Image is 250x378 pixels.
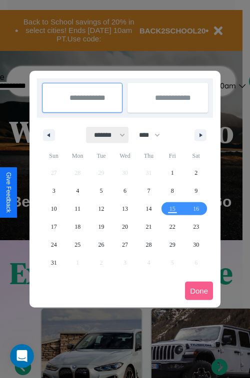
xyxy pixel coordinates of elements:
[145,218,151,236] span: 21
[160,236,184,254] button: 29
[137,236,160,254] button: 28
[171,182,174,200] span: 8
[113,200,136,218] button: 13
[52,182,55,200] span: 3
[42,182,65,200] button: 3
[169,200,175,218] span: 15
[74,200,80,218] span: 11
[76,182,79,200] span: 4
[193,200,199,218] span: 16
[5,172,12,213] div: Give Feedback
[51,236,57,254] span: 24
[42,254,65,272] button: 31
[137,200,160,218] button: 14
[169,236,175,254] span: 29
[137,218,160,236] button: 21
[74,236,80,254] span: 25
[147,182,150,200] span: 7
[89,148,113,164] span: Tue
[184,236,208,254] button: 30
[160,148,184,164] span: Fri
[42,148,65,164] span: Sun
[145,236,151,254] span: 28
[137,182,160,200] button: 7
[89,218,113,236] button: 19
[194,164,197,182] span: 2
[160,200,184,218] button: 15
[98,200,104,218] span: 12
[98,236,104,254] span: 26
[184,164,208,182] button: 2
[89,236,113,254] button: 26
[42,236,65,254] button: 24
[113,148,136,164] span: Wed
[122,200,128,218] span: 13
[100,182,103,200] span: 5
[160,182,184,200] button: 8
[65,218,89,236] button: 18
[193,236,199,254] span: 30
[193,218,199,236] span: 23
[169,218,175,236] span: 22
[74,218,80,236] span: 18
[42,218,65,236] button: 17
[51,200,57,218] span: 10
[184,200,208,218] button: 16
[122,218,128,236] span: 20
[194,182,197,200] span: 9
[184,148,208,164] span: Sat
[123,182,126,200] span: 6
[65,200,89,218] button: 11
[160,164,184,182] button: 1
[184,182,208,200] button: 9
[145,200,151,218] span: 14
[171,164,174,182] span: 1
[65,182,89,200] button: 4
[98,218,104,236] span: 19
[51,218,57,236] span: 17
[113,218,136,236] button: 20
[89,182,113,200] button: 5
[184,218,208,236] button: 23
[137,148,160,164] span: Thu
[10,344,34,368] iframe: Intercom live chat
[65,148,89,164] span: Mon
[113,182,136,200] button: 6
[42,200,65,218] button: 10
[185,282,213,300] button: Done
[89,200,113,218] button: 12
[160,218,184,236] button: 22
[51,254,57,272] span: 31
[65,236,89,254] button: 25
[113,236,136,254] button: 27
[122,236,128,254] span: 27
